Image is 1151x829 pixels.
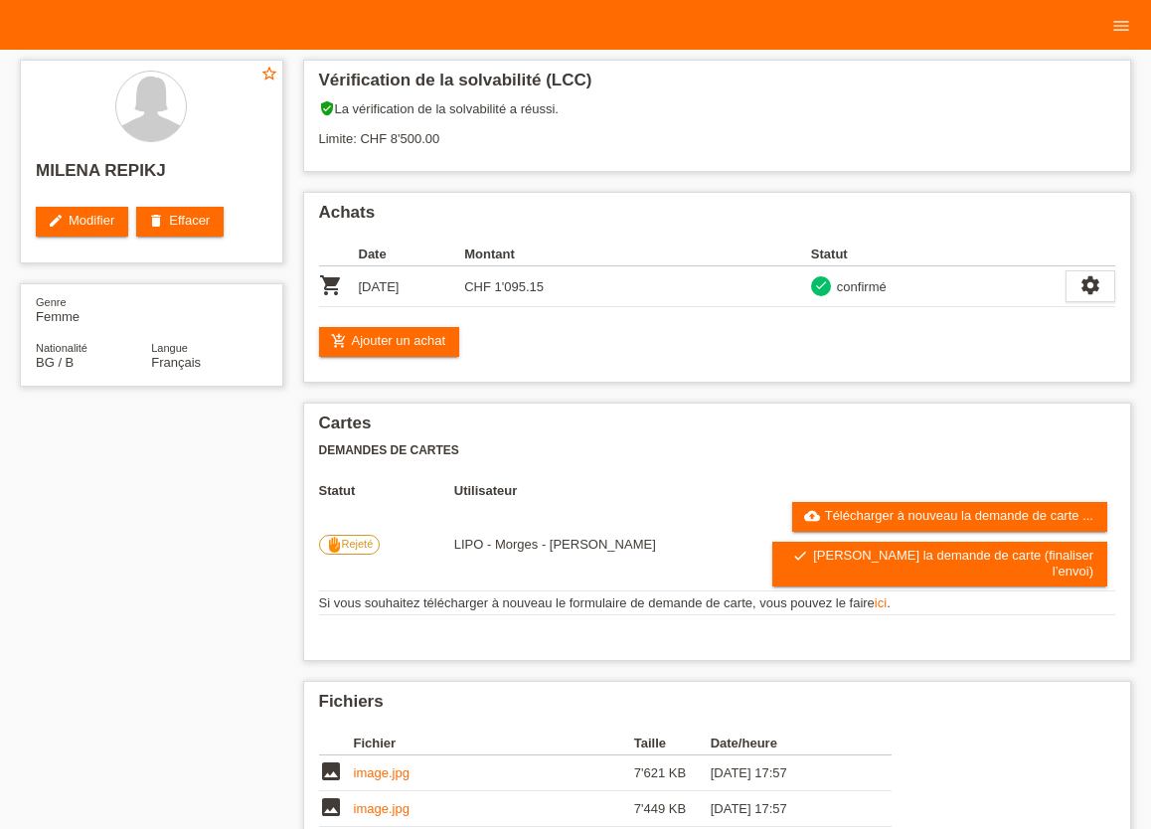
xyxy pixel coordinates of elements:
[359,266,465,307] td: [DATE]
[804,508,820,524] i: cloud_upload
[454,537,656,552] span: 03.10.2025
[792,502,1107,532] a: cloud_uploadTélécharger à nouveau la demande de carte ...
[36,161,267,191] h2: MILENA REPIKJ
[148,213,164,229] i: delete
[1111,16,1131,36] i: menu
[464,243,571,266] th: Montant
[319,71,1116,100] h2: Vérification de la solvabilité (LCC)
[634,732,711,755] th: Taille
[359,243,465,266] th: Date
[151,355,201,370] span: Français
[634,791,711,827] td: 7'449 KB
[354,801,410,816] a: image.jpg
[326,537,342,553] i: front_hand
[1079,274,1101,296] i: settings
[319,591,1116,615] td: Si vous souhaitez télécharger à nouveau le formulaire de demande de carte, vous pouvez le faire .
[36,355,74,370] span: Bulgarie / B / 26.02.2020
[319,203,1116,233] h2: Achats
[260,65,278,85] a: star_border
[711,755,864,791] td: [DATE] 17:57
[792,548,808,564] i: check
[319,483,454,498] th: Statut
[319,100,335,116] i: verified_user
[319,414,1116,443] h2: Cartes
[814,278,828,292] i: check
[319,692,1116,722] h2: Fichiers
[342,537,374,549] span: Rejeté
[354,732,634,755] th: Fichier
[151,342,188,354] span: Langue
[36,294,151,324] div: Femme
[319,795,343,819] i: image
[711,732,864,755] th: Date/heure
[1101,19,1141,31] a: menu
[831,276,887,297] div: confirmé
[875,595,887,610] a: ici
[454,483,773,498] th: Utilisateur
[319,327,460,357] a: add_shopping_cartAjouter un achat
[136,207,224,237] a: deleteEffacer
[36,296,67,308] span: Genre
[331,333,347,349] i: add_shopping_cart
[260,65,278,83] i: star_border
[48,213,64,229] i: edit
[772,542,1107,586] a: check[PERSON_NAME] la demande de carte (finaliser l’envoi)
[319,100,1116,161] div: La vérification de la solvabilité a réussi. Limite: CHF 8'500.00
[36,207,128,237] a: editModifier
[464,266,571,307] td: CHF 1'095.15
[36,342,87,354] span: Nationalité
[634,755,711,791] td: 7'621 KB
[319,443,1116,458] h3: Demandes de cartes
[319,759,343,783] i: image
[354,765,410,780] a: image.jpg
[711,791,864,827] td: [DATE] 17:57
[319,273,343,297] i: POSP00028290
[811,243,1066,266] th: Statut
